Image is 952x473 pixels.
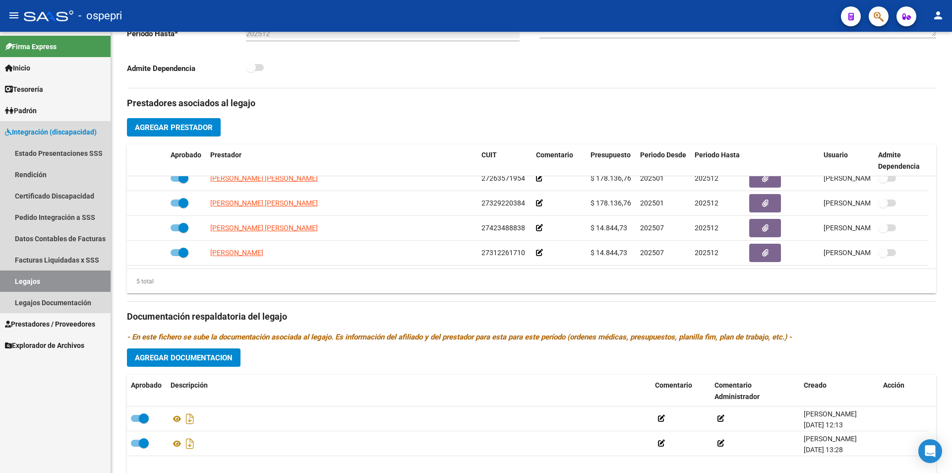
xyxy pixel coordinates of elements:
datatable-header-cell: Periodo Desde [636,144,691,177]
span: Comentario [655,381,692,389]
span: 202507 [640,224,664,232]
span: Periodo Hasta [695,151,740,159]
span: Prestadores / Proveedores [5,319,95,330]
datatable-header-cell: Prestador [206,144,477,177]
span: Tesorería [5,84,43,95]
span: - ospepri [78,5,122,27]
i: - En este fichero se sube la documentación asociada al legajo. Es información del afiliado y del ... [127,333,792,341]
datatable-header-cell: Periodo Hasta [691,144,745,177]
button: Agregar Prestador [127,118,221,136]
span: 202512 [695,174,718,182]
span: 27329220384 [481,199,525,207]
span: [PERSON_NAME] [PERSON_NAME] [210,199,318,207]
datatable-header-cell: Comentario [651,375,711,407]
span: Padrón [5,105,37,116]
span: 202507 [640,249,664,257]
span: Agregar Prestador [135,123,213,132]
span: [PERSON_NAME] [804,435,857,443]
span: 27312261710 [481,249,525,257]
span: [PERSON_NAME] [210,249,263,257]
div: Open Intercom Messenger [918,439,942,463]
span: [PERSON_NAME] [DATE] [824,249,901,257]
datatable-header-cell: Admite Dependencia [874,144,929,177]
span: 202501 [640,174,664,182]
span: [PERSON_NAME] [DATE] [824,174,901,182]
span: 27423488838 [481,224,525,232]
span: Comentario [536,151,573,159]
span: Integración (discapacidad) [5,127,97,137]
datatable-header-cell: Acción [879,375,929,407]
span: CUIT [481,151,497,159]
span: 202512 [695,249,718,257]
span: [PERSON_NAME] [PERSON_NAME] [210,224,318,232]
button: Agregar Documentacion [127,348,240,367]
span: Aprobado [131,381,162,389]
datatable-header-cell: Aprobado [127,375,167,407]
span: 202512 [695,199,718,207]
span: $ 14.844,73 [591,249,627,257]
datatable-header-cell: Descripción [167,375,651,407]
mat-icon: person [932,9,944,21]
span: $ 178.136,76 [591,174,631,182]
mat-icon: menu [8,9,20,21]
datatable-header-cell: Creado [800,375,879,407]
span: [PERSON_NAME] [DATE] [824,224,901,232]
span: [DATE] 13:28 [804,446,843,454]
i: Descargar documento [183,436,196,452]
h3: Documentación respaldatoria del legajo [127,310,936,324]
span: Usuario [824,151,848,159]
span: [PERSON_NAME] [DATE] [824,199,901,207]
span: Aprobado [171,151,201,159]
datatable-header-cell: CUIT [477,144,532,177]
p: Periodo Hasta [127,28,246,39]
span: Inicio [5,63,30,73]
span: [PERSON_NAME] [PERSON_NAME] [210,174,318,182]
datatable-header-cell: Comentario [532,144,587,177]
span: [PERSON_NAME] [804,410,857,418]
p: Admite Dependencia [127,63,246,74]
datatable-header-cell: Usuario [820,144,874,177]
span: Agregar Documentacion [135,353,233,362]
span: $ 14.844,73 [591,224,627,232]
span: Acción [883,381,904,389]
datatable-header-cell: Aprobado [167,144,206,177]
span: 202512 [695,224,718,232]
span: Admite Dependencia [878,151,920,170]
span: 202501 [640,199,664,207]
span: [DATE] 12:13 [804,421,843,429]
span: Presupuesto [591,151,631,159]
span: Comentario Administrador [714,381,760,401]
span: Descripción [171,381,208,389]
span: Periodo Desde [640,151,686,159]
h3: Prestadores asociados al legajo [127,96,936,110]
span: Explorador de Archivos [5,340,84,351]
span: $ 178.136,76 [591,199,631,207]
datatable-header-cell: Comentario Administrador [711,375,800,407]
datatable-header-cell: Presupuesto [587,144,636,177]
span: Creado [804,381,827,389]
span: 27263571954 [481,174,525,182]
div: 5 total [127,276,154,287]
i: Descargar documento [183,411,196,427]
span: Prestador [210,151,241,159]
span: Firma Express [5,41,57,52]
